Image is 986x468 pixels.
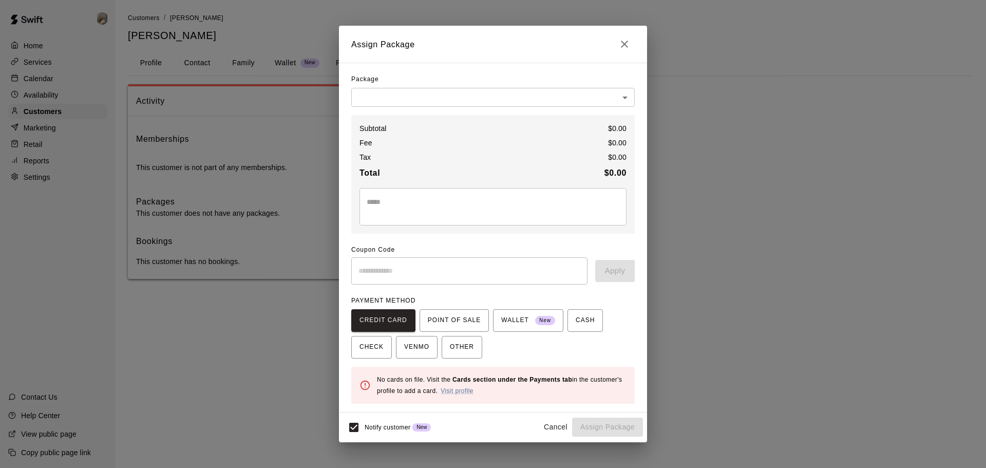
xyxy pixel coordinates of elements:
a: Visit profile [441,387,473,395]
span: CASH [576,312,595,329]
p: Fee [359,138,372,148]
span: New [412,424,431,430]
button: WALLET New [493,309,563,332]
p: Subtotal [359,123,387,134]
p: $ 0.00 [608,138,627,148]
button: CHECK [351,336,392,359]
span: No cards on file. Visit the in the customer's profile to add a card. [377,376,622,395]
p: $ 0.00 [608,123,627,134]
p: $ 0.00 [608,152,627,162]
span: POINT OF SALE [428,312,481,329]
button: POINT OF SALE [420,309,489,332]
button: CASH [567,309,603,332]
button: OTHER [442,336,482,359]
h2: Assign Package [339,26,647,63]
span: OTHER [450,339,474,355]
span: Notify customer [365,424,410,431]
button: VENMO [396,336,438,359]
span: PAYMENT METHOD [351,297,415,304]
span: VENMO [404,339,429,355]
p: Tax [359,152,371,162]
span: CREDIT CARD [359,312,407,329]
button: CREDIT CARD [351,309,415,332]
span: CHECK [359,339,384,355]
span: Package [351,71,379,88]
span: New [535,314,555,328]
b: Total [359,169,380,177]
b: $ 0.00 [604,169,627,177]
span: WALLET [501,312,555,329]
span: Coupon Code [351,242,635,258]
b: Cards section under the Payments tab [452,376,572,383]
button: Close [614,34,635,54]
button: Cancel [539,418,572,437]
